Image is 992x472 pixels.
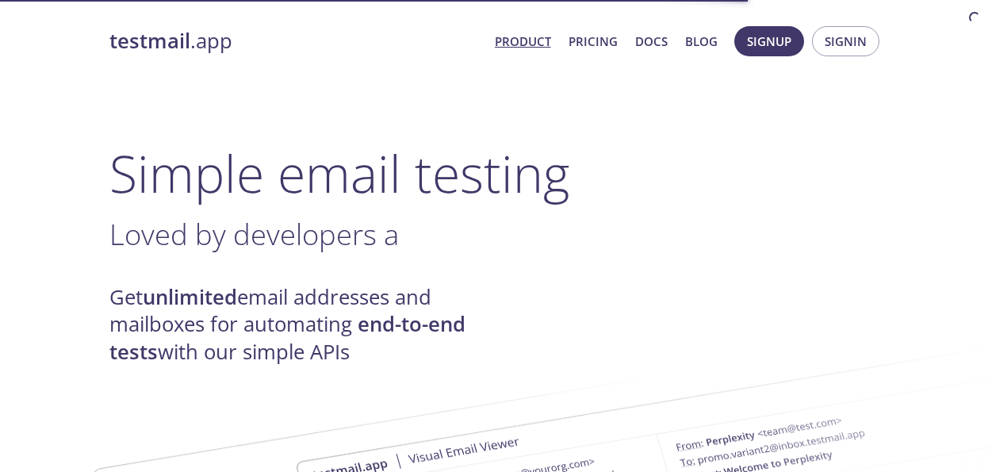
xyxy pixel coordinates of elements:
[812,26,879,56] button: Signin
[109,27,190,55] strong: testmail
[109,143,883,204] h1: Simple email testing
[109,28,482,55] a: testmail.app
[495,31,551,52] a: Product
[685,31,718,52] a: Blog
[569,31,618,52] a: Pricing
[109,284,496,366] h4: Get email addresses and mailboxes for automating with our simple APIs
[635,31,668,52] a: Docs
[734,26,804,56] button: Signup
[747,31,791,52] span: Signup
[109,214,399,254] span: Loved by developers a
[109,310,465,365] strong: end-to-end tests
[143,283,237,311] strong: unlimited
[825,31,867,52] span: Signin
